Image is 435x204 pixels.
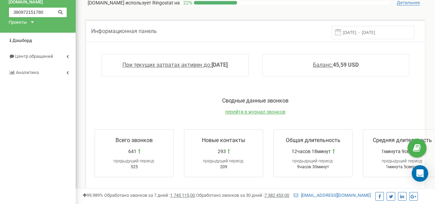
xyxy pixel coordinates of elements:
span: Информационная панель [91,28,157,34]
div: Проекты [9,19,27,26]
span: 99,989% [83,193,103,198]
span: Сводные данные звонков [222,97,289,104]
span: предыдущий период: [292,159,334,163]
a: [EMAIL_ADDRESS][DOMAIN_NAME] [294,193,371,198]
span: 1минута 9секунд [381,148,420,155]
a: Баланс:45,59 USD [313,62,359,68]
u: 1 745 115,00 [170,193,195,198]
u: 7 382 453,00 [264,193,289,198]
span: Обработано звонков за 30 дней : [196,193,289,198]
span: 12часов 18минут [292,148,331,155]
span: Всего звонков [116,137,153,143]
span: предыдущий период: [382,159,423,163]
span: предыдущий период: [203,159,244,163]
span: 9часов 30минут [297,164,329,169]
span: 293 [218,148,226,155]
span: Средняя длительность [373,137,432,143]
span: Аналитика [16,70,39,75]
span: Общая длительность [286,137,340,143]
a: перейти в журнал звонков [225,109,285,115]
span: предыдущий период: [113,159,155,163]
span: Центр обращений [15,54,53,59]
span: Новые контакты [202,137,245,143]
span: Дашборд [12,38,32,43]
span: При текущих затратах активен до: [122,62,211,68]
span: 641 [128,148,137,155]
span: 525 [131,164,138,169]
span: 1минута 5секунд [386,164,419,169]
span: Обработано звонков за 7 дней : [104,193,195,198]
span: Баланс: [313,62,333,68]
a: При текущих затратах активен до:[DATE] [122,62,228,68]
span: 209 [220,164,227,169]
div: Open Intercom Messenger [412,165,428,182]
input: Поиск по номеру [9,7,67,18]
